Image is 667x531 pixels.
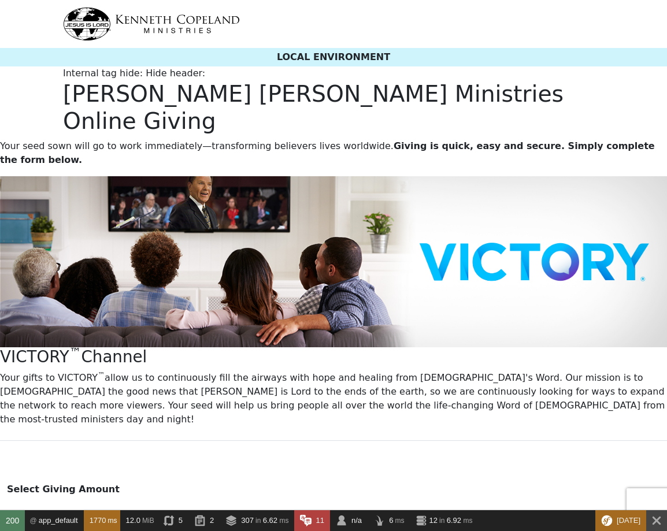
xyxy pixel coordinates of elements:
[279,517,288,525] span: ms
[84,510,120,531] a: 1770 ms
[210,516,214,525] span: 2
[463,517,472,525] span: ms
[188,510,220,531] a: 2
[395,517,404,525] span: ms
[120,510,157,531] a: 12.0 MiB
[142,517,154,525] span: MiB
[410,510,478,531] a: 12 in 6.92 ms
[595,510,646,531] a: [DATE]
[617,516,640,525] span: [DATE]
[179,516,183,525] span: 5
[294,510,330,531] a: 11
[263,516,277,525] span: 6.62
[368,510,410,531] a: 6 ms
[255,517,261,525] span: in
[90,516,106,525] span: 1770
[351,516,362,525] span: n/a
[277,51,390,62] span: LOCAL ENVIRONMENT
[429,516,438,525] span: 12
[330,510,368,531] a: n/a
[108,517,117,525] span: ms
[98,371,105,379] sup: ™
[439,517,444,525] span: in
[220,510,294,531] a: 307 in 6.62 ms
[447,516,461,525] span: 6.92
[29,517,36,525] span: @
[56,66,611,139] div: Internal tag hide: Hide header:
[63,80,604,135] h1: [PERSON_NAME] [PERSON_NAME] Ministries Online Giving
[241,516,254,525] span: 307
[126,516,140,525] span: 12.0
[39,516,78,525] span: app_default
[389,516,393,525] span: 6
[7,484,120,495] strong: Select Giving Amount
[69,346,81,359] sup: ™
[63,8,240,40] img: kcm-header-logo.svg
[595,510,646,531] div: This Symfony version will only receive security fixes.
[316,516,324,525] span: 11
